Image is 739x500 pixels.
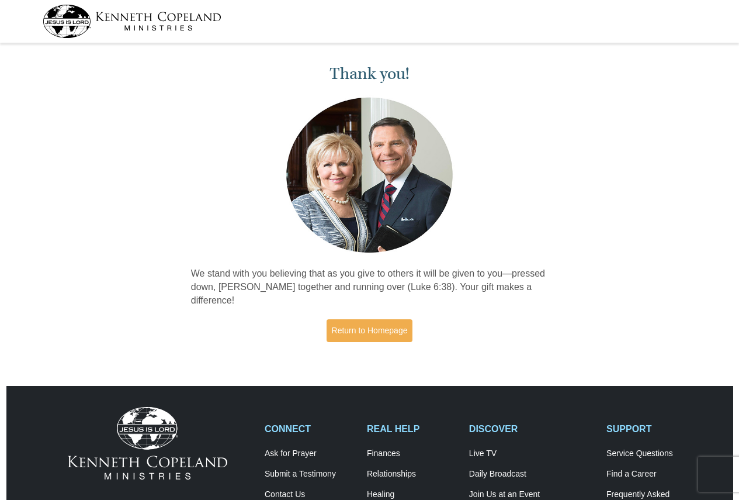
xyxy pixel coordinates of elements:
[283,95,456,256] img: Kenneth and Gloria
[265,469,355,480] a: Submit a Testimony
[68,407,227,480] img: Kenneth Copeland Ministries
[469,423,594,435] h2: DISCOVER
[265,423,355,435] h2: CONNECT
[367,469,457,480] a: Relationships
[606,469,696,480] a: Find a Career
[367,449,457,459] a: Finances
[367,423,457,435] h2: REAL HELP
[265,489,355,500] a: Contact Us
[191,64,549,84] h1: Thank you!
[606,449,696,459] a: Service Questions
[367,489,457,500] a: Healing
[43,5,221,38] img: kcm-header-logo.svg
[191,267,549,308] p: We stand with you believing that as you give to others it will be given to you—pressed down, [PER...
[469,449,594,459] a: Live TV
[606,423,696,435] h2: SUPPORT
[265,449,355,459] a: Ask for Prayer
[469,469,594,480] a: Daily Broadcast
[327,319,413,342] a: Return to Homepage
[469,489,594,500] a: Join Us at an Event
